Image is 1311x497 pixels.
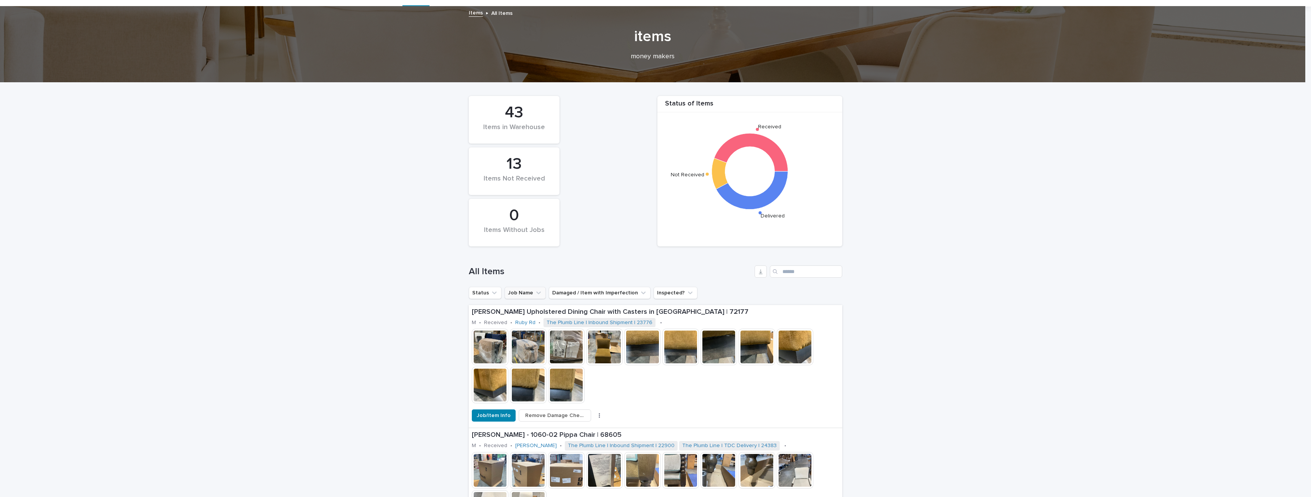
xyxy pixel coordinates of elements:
[479,320,481,326] p: •
[482,206,547,225] div: 0
[469,8,483,17] a: Items
[515,443,557,449] a: [PERSON_NAME]
[482,103,547,122] div: 43
[482,155,547,174] div: 13
[654,287,697,299] button: Inspected?
[472,320,476,326] p: M
[482,123,547,139] div: Items in Warehouse
[519,409,591,422] button: Remove Damage Check
[784,443,786,449] p: •
[469,266,752,277] h1: All Items
[657,100,842,112] div: Status of Items
[515,320,535,326] a: Ruby Rd
[660,320,662,326] p: •
[472,409,516,422] button: Job/Item Info
[482,226,547,242] div: Items Without Jobs
[671,172,704,177] text: Not Received
[484,443,507,449] p: Received
[510,443,512,449] p: •
[758,124,781,129] text: Received
[549,287,651,299] button: Damaged / Item with Imperfection
[505,287,546,299] button: Job Name
[560,443,562,449] p: •
[547,320,652,326] a: The Plumb Line | Inbound Shipment | 23776
[472,431,839,439] p: [PERSON_NAME] - 1060-02 Pippa Chair | 68605
[469,305,842,428] a: [PERSON_NAME] Upholstered Dining Chair with Casters in [GEOGRAPHIC_DATA] | 72177M•Received•Ruby R...
[761,213,785,219] text: Delivered
[500,53,805,61] p: money makers
[491,8,513,17] p: All Items
[472,308,839,316] p: [PERSON_NAME] Upholstered Dining Chair with Casters in [GEOGRAPHIC_DATA] | 72177
[482,175,547,191] div: Items Not Received
[682,443,777,449] a: The Plumb Line | TDC Delivery | 24383
[568,443,675,449] a: The Plumb Line | Inbound Shipment | 22900
[539,320,540,326] p: •
[770,265,842,278] input: Search
[525,412,585,419] span: Remove Damage Check
[472,443,476,449] p: M
[469,287,502,299] button: Status
[479,443,481,449] p: •
[510,320,512,326] p: •
[484,320,507,326] p: Received
[466,27,840,46] h1: items
[477,412,511,419] span: Job/Item Info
